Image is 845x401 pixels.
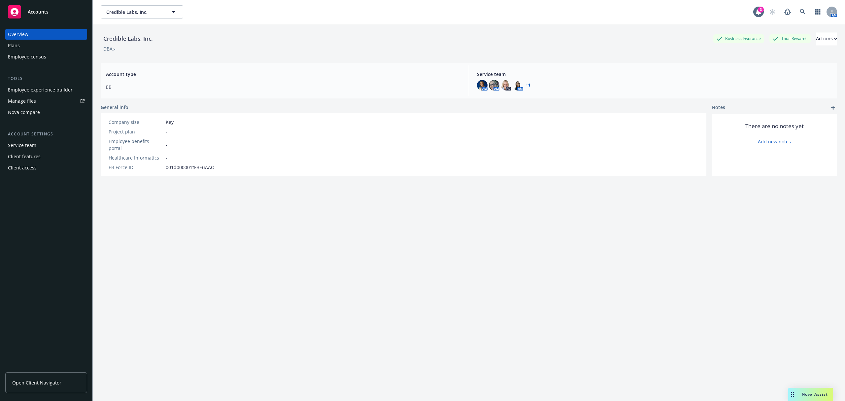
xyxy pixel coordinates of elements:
[8,140,36,151] div: Service team
[101,5,183,18] button: Credible Labs, Inc.
[829,104,837,112] a: add
[5,75,87,82] div: Tools
[8,85,73,95] div: Employee experience builder
[5,140,87,151] a: Service team
[5,151,87,162] a: Client features
[796,5,809,18] a: Search
[109,164,163,171] div: EB Force ID
[109,154,163,161] div: Healthcare Informatics
[8,96,36,106] div: Manage files
[109,128,163,135] div: Project plan
[5,29,87,40] a: Overview
[106,9,163,16] span: Credible Labs, Inc.
[28,9,49,15] span: Accounts
[8,151,41,162] div: Client features
[8,163,37,173] div: Client access
[101,34,155,43] div: Credible Labs, Inc.
[758,138,791,145] a: Add new notes
[489,80,499,91] img: photo
[5,3,87,21] a: Accounts
[788,388,833,401] button: Nova Assist
[8,52,46,62] div: Employee census
[5,163,87,173] a: Client access
[166,164,215,171] span: 001d000001tFBEuAAO
[713,34,764,43] div: Business Insurance
[769,34,811,43] div: Total Rewards
[8,29,28,40] div: Overview
[5,107,87,118] a: Nova compare
[513,80,523,91] img: photo
[5,40,87,51] a: Plans
[781,5,794,18] a: Report a Bug
[477,80,488,91] img: photo
[758,7,764,13] div: 3
[816,32,837,45] button: Actions
[477,71,832,78] span: Service team
[166,128,167,135] span: -
[106,71,461,78] span: Account type
[166,141,167,148] span: -
[101,104,128,111] span: General info
[8,40,20,51] div: Plans
[788,388,796,401] div: Drag to move
[109,138,163,152] div: Employee benefits portal
[106,84,461,91] span: EB
[5,96,87,106] a: Manage files
[8,107,40,118] div: Nova compare
[12,379,61,386] span: Open Client Navigator
[712,104,725,112] span: Notes
[166,119,174,126] span: Key
[166,154,167,161] span: -
[5,131,87,137] div: Account settings
[109,119,163,126] div: Company size
[802,391,828,397] span: Nova Assist
[5,85,87,95] a: Employee experience builder
[526,83,530,87] a: +1
[103,45,116,52] div: DBA: -
[766,5,779,18] a: Start snowing
[811,5,825,18] a: Switch app
[501,80,511,91] img: photo
[745,122,804,130] span: There are no notes yet
[5,52,87,62] a: Employee census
